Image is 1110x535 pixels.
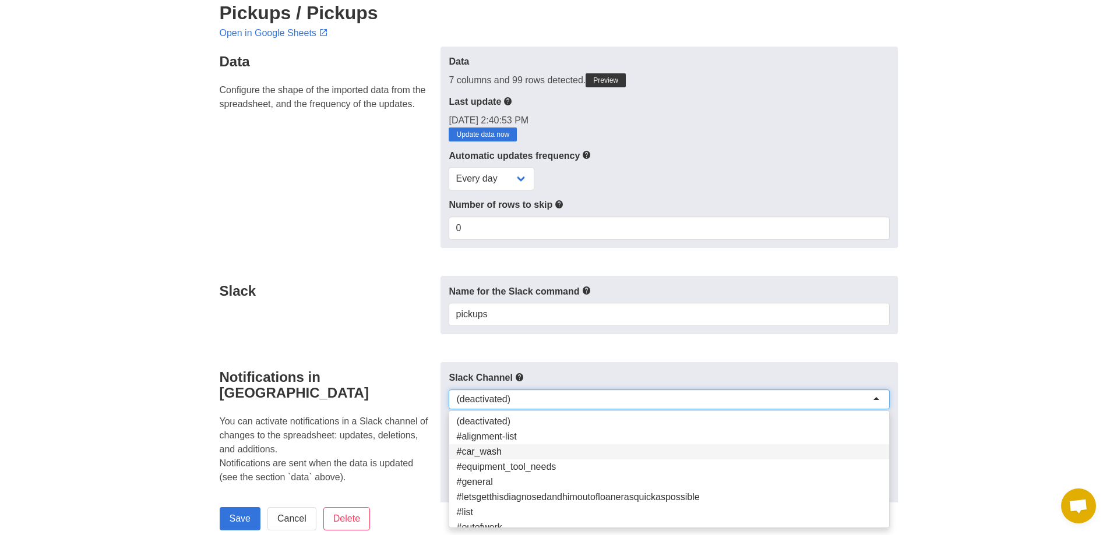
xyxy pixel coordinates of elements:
[449,414,889,429] div: (deactivated)
[449,115,528,125] span: [DATE] 2:40:53 PM
[449,429,889,444] div: #alignment-list
[220,369,434,401] h4: Notifications in [GEOGRAPHIC_DATA]
[586,73,626,87] a: Preview
[449,55,889,69] label: Data
[449,520,889,535] div: #outofwork
[1061,488,1096,523] a: Open chat
[449,284,889,299] label: Name for the Slack command
[449,303,889,326] input: Text input
[220,507,260,530] input: Save
[449,505,889,520] div: #list
[449,197,889,212] label: Number of rows to skip
[220,2,891,23] h2: Pickups / Pickups
[220,28,330,38] a: Open in Google Sheets
[449,127,517,141] a: Update data now
[449,370,889,385] label: Slack Channel
[449,94,889,109] label: Last update
[449,73,889,87] div: 7 columns and 99 rows detected.
[220,54,434,69] h4: Data
[267,507,316,530] a: Cancel
[220,283,434,299] h4: Slack
[449,444,889,459] div: #car_wash
[449,490,889,505] div: #letsgetthisdiagnosedandhimoutofloanerasquickaspossible
[456,394,510,405] div: (deactivated)
[323,507,370,530] input: Delete
[449,148,889,163] label: Automatic updates frequency
[220,83,434,111] p: Configure the shape of the imported data from the spreadsheet, and the frequency of the updates.
[449,459,889,474] div: #equipment_tool_needs
[220,414,434,484] p: You can activate notifications in a Slack channel of changes to the spreadsheet: updates, deletio...
[449,474,889,490] div: #general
